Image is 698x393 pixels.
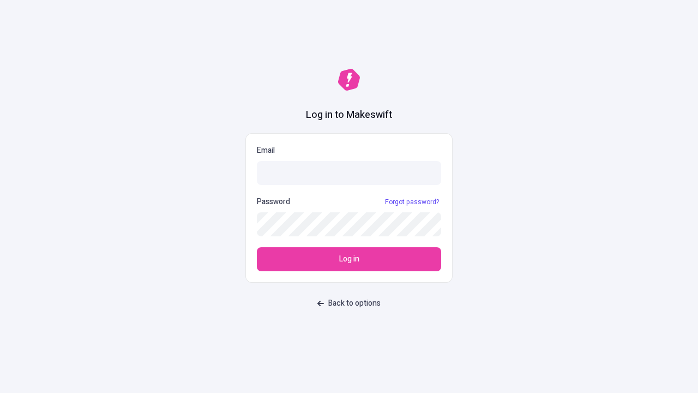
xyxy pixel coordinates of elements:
[383,198,441,206] a: Forgot password?
[328,297,381,309] span: Back to options
[257,196,290,208] p: Password
[257,247,441,271] button: Log in
[257,161,441,185] input: Email
[257,145,441,157] p: Email
[311,294,387,313] button: Back to options
[339,253,359,265] span: Log in
[306,108,392,122] h1: Log in to Makeswift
